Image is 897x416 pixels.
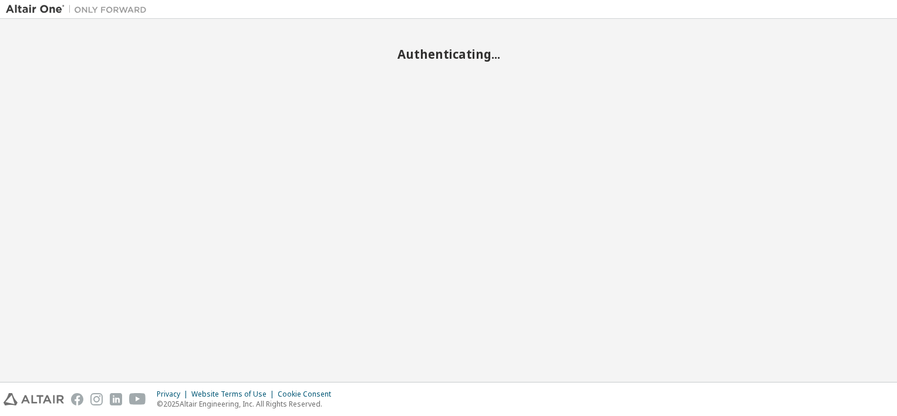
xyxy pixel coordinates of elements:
[191,390,278,399] div: Website Terms of Use
[129,393,146,405] img: youtube.svg
[157,390,191,399] div: Privacy
[4,393,64,405] img: altair_logo.svg
[90,393,103,405] img: instagram.svg
[157,399,338,409] p: © 2025 Altair Engineering, Inc. All Rights Reserved.
[278,390,338,399] div: Cookie Consent
[110,393,122,405] img: linkedin.svg
[71,393,83,405] img: facebook.svg
[6,4,153,15] img: Altair One
[6,46,891,62] h2: Authenticating...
